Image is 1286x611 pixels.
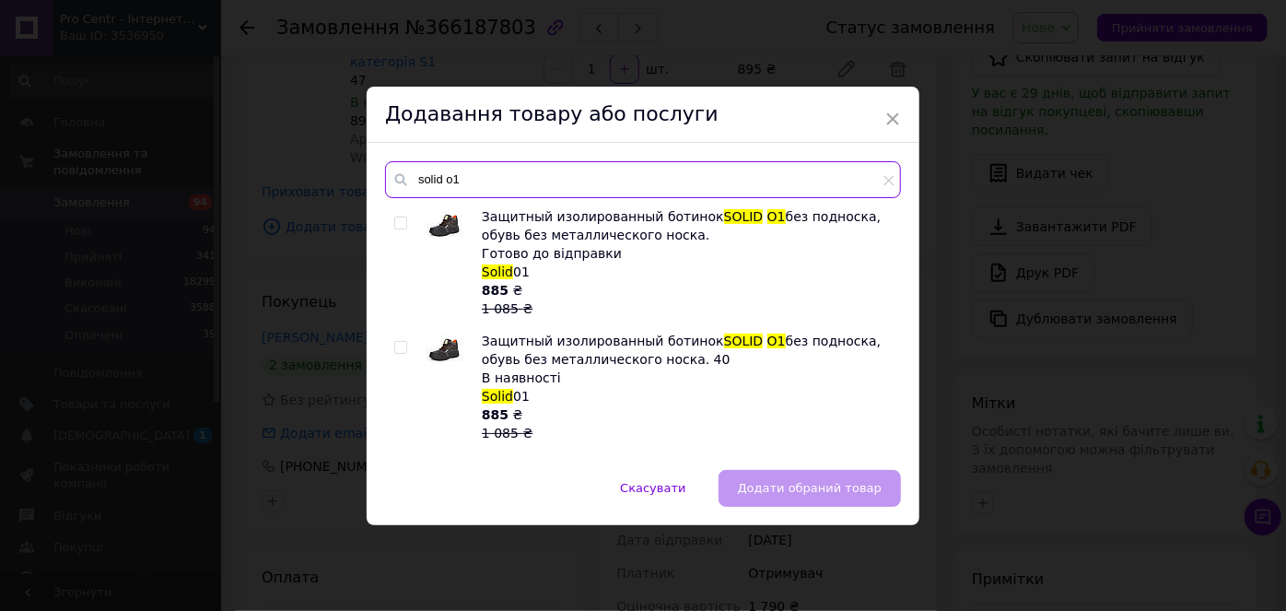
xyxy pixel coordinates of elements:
span: без подноска, обувь без металлического носка. 40 [482,334,881,367]
b: 885 [482,283,509,298]
span: Защитный изолированный ботинок [482,334,724,348]
div: ₴ [482,405,891,442]
span: O1 [767,209,786,224]
input: Пошук за товарами та послугами [385,161,901,198]
span: 01 [513,264,530,279]
img: Защитный изолированный ботинок SOLID O1 без подноска, обувь без металлического носка. 40 [427,332,463,369]
b: 885 [482,407,509,422]
span: O1 [767,334,786,348]
span: × [884,103,901,135]
span: Solid [482,389,513,404]
div: В наявності [482,369,891,387]
span: без подноска, обувь без металлического носка. [482,209,881,242]
span: SOLID [724,209,764,224]
span: 1 085 ₴ [482,301,532,316]
div: ₴ [482,281,891,318]
div: Готово до відправки [482,244,891,263]
button: Скасувати [601,470,705,507]
div: Додавання товару або послуги [367,87,919,143]
img: Защитный изолированный ботинок SOLID O1 без подноска, обувь без металлического носка. [427,207,463,244]
span: Скасувати [620,481,685,495]
span: Защитный изолированный ботинок [482,209,724,224]
span: 01 [513,389,530,404]
span: Solid [482,264,513,279]
span: 1 085 ₴ [482,426,532,441]
span: SOLID [724,334,764,348]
